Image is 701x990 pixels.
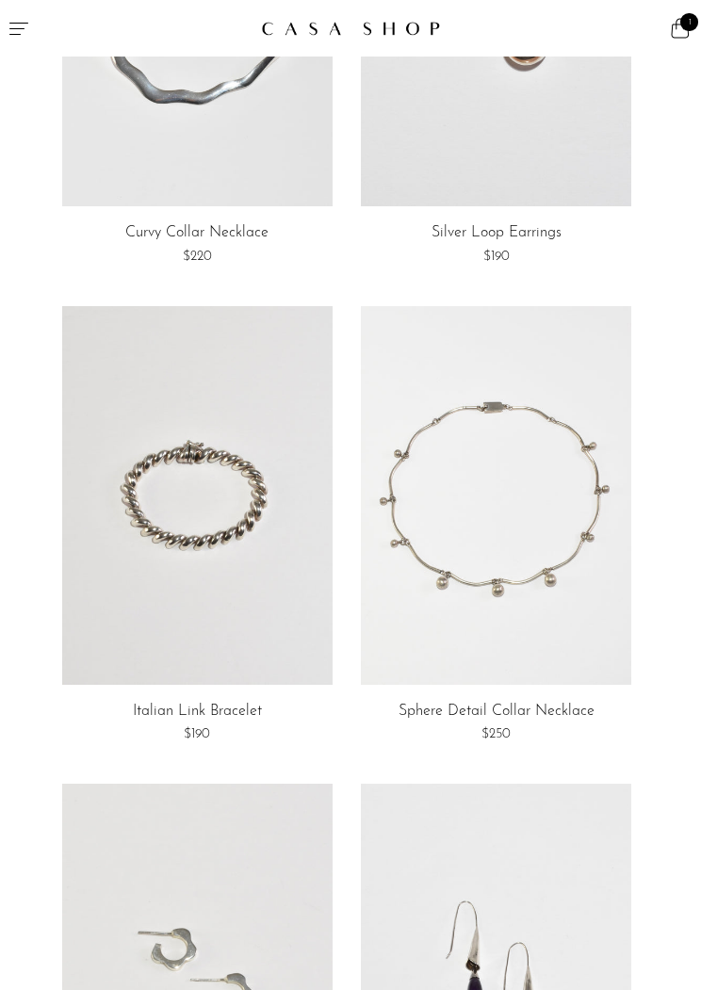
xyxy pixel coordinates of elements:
span: $220 [183,250,212,264]
a: Curvy Collar Necklace [125,225,269,242]
span: $190 [184,727,210,741]
a: Silver Loop Earrings [432,225,562,242]
a: Italian Link Bracelet [133,704,262,721]
span: 1 [680,13,698,31]
span: $190 [483,250,510,264]
span: $250 [481,727,511,741]
a: Sphere Detail Collar Necklace [399,704,595,721]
